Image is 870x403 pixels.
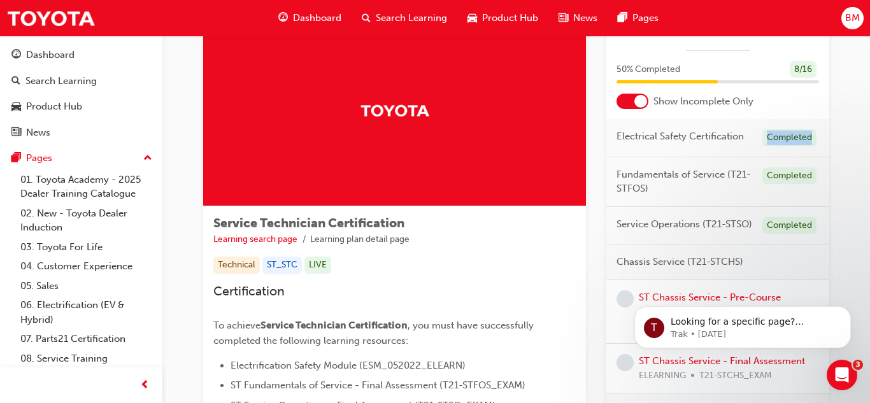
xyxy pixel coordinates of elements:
div: Completed [762,167,817,185]
span: Fundamentals of Service (T21-STFOS) [617,167,752,196]
a: Dashboard [5,43,157,67]
div: Completed [762,129,817,146]
iframe: Intercom notifications message [615,279,870,369]
a: guage-iconDashboard [268,5,352,31]
div: 8 / 16 [790,61,817,78]
span: ST Fundamentals of Service - Final Assessment (T21-STFOS_EXAM) [231,379,525,391]
a: News [5,121,157,145]
button: DashboardSearch LearningProduct HubNews [5,41,157,146]
div: News [26,125,50,140]
span: Certification [213,284,285,299]
span: BM [845,11,860,25]
span: , you must have successfully completed the following learning resources: [213,320,536,346]
span: ELEARNING [639,369,686,383]
span: search-icon [11,76,20,87]
a: 01. Toyota Academy - 2025 Dealer Training Catalogue [15,170,157,204]
a: 04. Customer Experience [15,257,157,276]
span: news-icon [559,10,568,26]
a: 08. Service Training [15,349,157,369]
span: Product Hub [482,11,538,25]
span: To achieve [213,320,260,331]
img: Trak [6,4,96,32]
a: news-iconNews [548,5,608,31]
span: News [573,11,597,25]
div: ST_STC [262,257,302,274]
a: 05. Sales [15,276,157,296]
span: Show Incomplete Only [653,94,753,109]
div: LIVE [304,257,331,274]
div: Dashboard [26,48,75,62]
span: news-icon [11,127,21,139]
span: pages-icon [11,153,21,164]
span: prev-icon [140,378,150,393]
a: pages-iconPages [608,5,669,31]
div: Technical [213,257,260,274]
span: Pages [632,11,659,25]
span: guage-icon [278,10,288,26]
span: search-icon [362,10,371,26]
a: car-iconProduct Hub [457,5,548,31]
span: Electrification Safety Module (ESM_052022_ELEARN) [231,360,466,371]
span: 50 % Completed [617,62,680,77]
div: Search Learning [25,74,97,88]
span: Service Operations (T21-STSO) [617,217,752,232]
button: BM [841,7,864,29]
div: Pages [26,151,52,166]
iframe: Intercom live chat [827,360,857,390]
li: Learning plan detail page [310,232,410,247]
a: Product Hub [5,95,157,118]
span: Service Technician Certification [213,216,404,230]
span: Search Learning [376,11,447,25]
img: Trak [360,99,430,122]
a: 06. Electrification (EV & Hybrid) [15,295,157,329]
span: car-icon [11,101,21,113]
span: 3 [853,360,863,370]
a: 02. New - Toyota Dealer Induction [15,204,157,237]
span: Dashboard [293,11,341,25]
a: 03. Toyota For Life [15,237,157,257]
span: guage-icon [11,50,21,61]
a: Search Learning [5,69,157,93]
span: Service Technician Certification [260,320,408,331]
a: 07. Parts21 Certification [15,329,157,349]
div: Product Hub [26,99,82,114]
span: car-icon [467,10,477,26]
span: T21-STCHS_EXAM [699,369,772,383]
a: Learning search page [213,234,297,244]
a: search-iconSearch Learning [352,5,457,31]
button: Pages [5,146,157,170]
span: pages-icon [618,10,627,26]
span: up-icon [143,150,152,167]
span: Chassis Service (T21-STCHS) [617,255,743,269]
div: Completed [762,217,817,234]
span: Electrical Safety Certification [617,129,744,144]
